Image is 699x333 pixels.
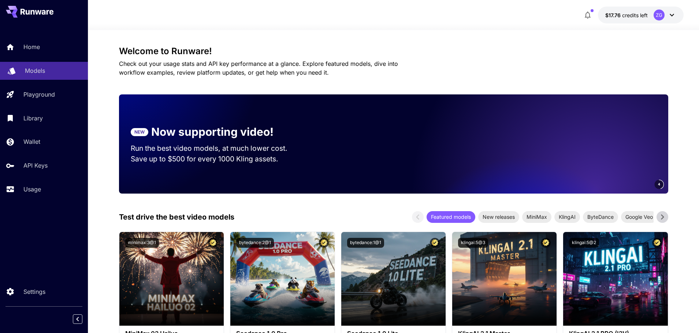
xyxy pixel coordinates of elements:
img: alt [341,232,446,326]
div: New releases [478,211,519,223]
div: KlingAI [554,211,580,223]
button: Certified Model – Vetted for best performance and includes a commercial license. [208,238,218,248]
p: API Keys [23,161,48,170]
p: Wallet [23,137,40,146]
p: Settings [23,287,45,296]
div: $17.76224 [605,11,648,19]
p: Usage [23,185,41,194]
button: $17.76224ZG [598,7,684,23]
div: Featured models [427,211,475,223]
img: alt [230,232,335,326]
button: Certified Model – Vetted for best performance and includes a commercial license. [319,238,329,248]
div: Collapse sidebar [78,313,88,326]
p: Models [25,66,45,75]
button: bytedance:2@1 [236,238,274,248]
div: MiniMax [522,211,551,223]
img: alt [563,232,668,326]
p: Home [23,42,40,51]
button: Certified Model – Vetted for best performance and includes a commercial license. [430,238,440,248]
img: alt [452,232,557,326]
span: 4 [658,182,660,187]
p: Test drive the best video models [119,212,234,222]
p: Library [23,114,43,123]
span: ByteDance [583,213,618,221]
span: KlingAI [554,213,580,221]
span: Google Veo [621,213,657,221]
div: ZG [654,10,665,20]
span: $17.76 [605,12,622,18]
span: MiniMax [522,213,551,221]
button: Collapse sidebar [73,314,82,324]
p: Save up to $500 for every 1000 Kling assets. [131,154,301,164]
span: New releases [478,213,519,221]
span: Featured models [427,213,475,221]
button: klingai:5@2 [569,238,599,248]
p: NEW [134,129,145,135]
button: klingai:5@3 [458,238,488,248]
button: Certified Model – Vetted for best performance and includes a commercial license. [652,238,662,248]
button: Certified Model – Vetted for best performance and includes a commercial license. [541,238,551,248]
button: minimax:3@1 [125,238,159,248]
p: Playground [23,90,55,99]
button: bytedance:1@1 [347,238,384,248]
span: Check out your usage stats and API key performance at a glance. Explore featured models, dive int... [119,60,398,76]
div: Google Veo [621,211,657,223]
div: ByteDance [583,211,618,223]
img: alt [119,232,224,326]
h3: Welcome to Runware! [119,46,668,56]
p: Now supporting video! [151,124,274,140]
p: Run the best video models, at much lower cost. [131,143,301,154]
span: credits left [622,12,648,18]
